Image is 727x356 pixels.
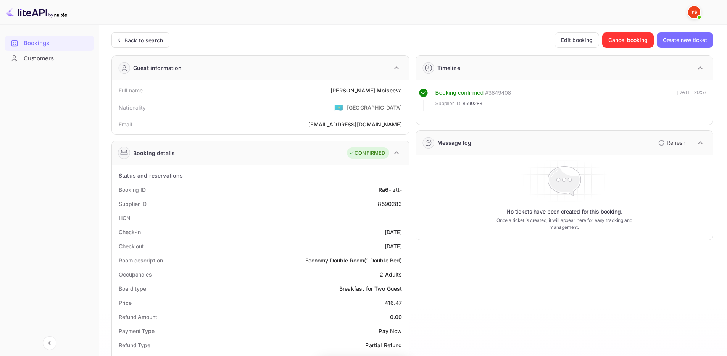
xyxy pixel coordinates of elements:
[305,256,402,264] div: Economy Double Room(1 Double Bed)
[602,32,654,48] button: Cancel booking
[463,100,482,107] span: 8590283
[485,89,511,97] div: # 3849408
[119,270,152,278] div: Occupancies
[339,285,402,293] div: Breakfast for Two Guest
[119,299,132,307] div: Price
[385,299,402,307] div: 416.47
[43,336,56,350] button: Collapse navigation
[119,228,141,236] div: Check-in
[119,214,131,222] div: HCN
[435,100,462,107] span: Supplier ID:
[119,341,150,349] div: Refund Type
[437,64,460,72] div: Timeline
[378,200,402,208] div: 8590283
[379,186,402,194] div: Ra6-Iztt-
[119,200,147,208] div: Supplier ID
[24,39,90,48] div: Bookings
[555,32,599,48] button: Edit booking
[5,51,94,66] div: Customers
[133,64,182,72] div: Guest information
[119,120,132,128] div: Email
[124,36,163,44] div: Back to search
[688,6,700,18] img: Yandex Support
[657,32,713,48] button: Create new ticket
[133,149,175,157] div: Booking details
[365,341,402,349] div: Partial Refund
[677,89,707,111] div: [DATE] 20:57
[484,217,644,231] p: Once a ticket is created, it will appear here for easy tracking and management.
[385,242,402,250] div: [DATE]
[437,139,472,147] div: Message log
[119,172,183,180] div: Status and reservations
[347,104,402,112] div: [GEOGRAPHIC_DATA]
[379,327,402,335] div: Pay Now
[654,137,688,149] button: Refresh
[5,36,94,50] a: Bookings
[334,100,343,114] span: United States
[119,285,146,293] div: Board type
[308,120,402,128] div: [EMAIL_ADDRESS][DOMAIN_NAME]
[5,51,94,65] a: Customers
[119,327,155,335] div: Payment Type
[6,6,67,18] img: LiteAPI logo
[5,36,94,51] div: Bookings
[24,54,90,63] div: Customers
[330,86,402,94] div: [PERSON_NAME] Moiseeva
[119,256,163,264] div: Room description
[435,89,484,97] div: Booking confirmed
[119,313,157,321] div: Refund Amount
[506,208,622,215] p: No tickets have been created for this booking.
[385,228,402,236] div: [DATE]
[119,86,143,94] div: Full name
[119,186,146,194] div: Booking ID
[119,242,144,250] div: Check out
[349,149,385,157] div: CONFIRMED
[390,313,402,321] div: 0.00
[667,139,685,147] p: Refresh
[380,270,402,278] div: 2 Adults
[119,104,146,112] div: Nationality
